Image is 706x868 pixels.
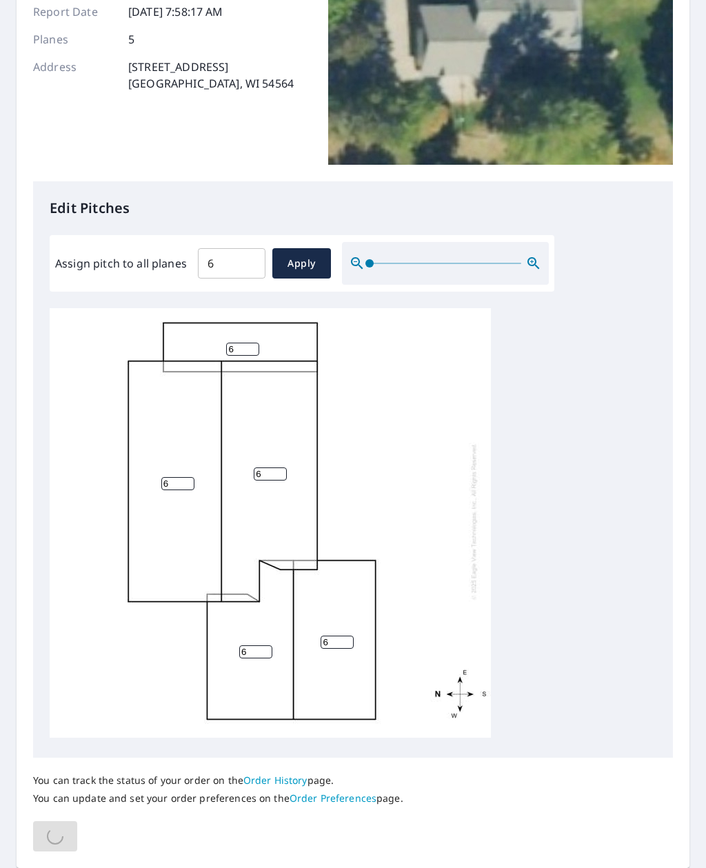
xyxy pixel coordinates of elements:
[272,248,331,279] button: Apply
[243,774,307,787] a: Order History
[55,255,187,272] label: Assign pitch to all planes
[33,31,116,48] p: Planes
[33,59,116,92] p: Address
[128,3,223,20] p: [DATE] 7:58:17 AM
[33,792,403,805] p: You can update and set your order preferences on the page.
[33,3,116,20] p: Report Date
[128,31,134,48] p: 5
[283,255,320,272] span: Apply
[198,244,265,283] input: 00.0
[290,791,376,805] a: Order Preferences
[128,59,294,92] p: [STREET_ADDRESS] [GEOGRAPHIC_DATA], WI 54564
[50,198,656,219] p: Edit Pitches
[33,774,403,787] p: You can track the status of your order on the page.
